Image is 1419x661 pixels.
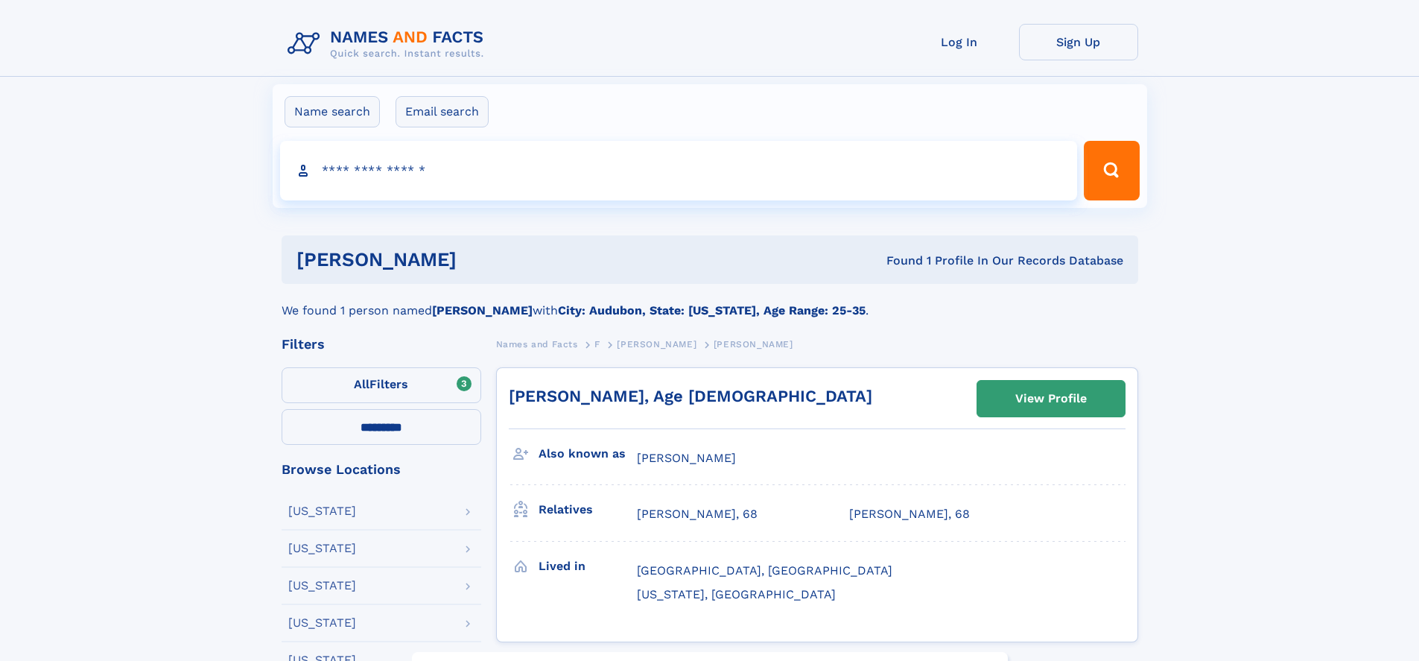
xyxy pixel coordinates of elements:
div: [US_STATE] [288,580,356,592]
div: View Profile [1015,382,1087,416]
div: Found 1 Profile In Our Records Database [671,253,1123,269]
b: [PERSON_NAME] [432,303,533,317]
img: Logo Names and Facts [282,24,496,64]
div: [US_STATE] [288,543,356,554]
div: Filters [282,338,481,351]
div: We found 1 person named with . [282,284,1138,320]
label: Filters [282,367,481,403]
h1: [PERSON_NAME] [296,250,672,269]
a: F [594,335,600,353]
a: View Profile [977,381,1125,417]
a: [PERSON_NAME], 68 [849,506,970,522]
label: Name search [285,96,380,127]
span: [GEOGRAPHIC_DATA], [GEOGRAPHIC_DATA] [637,563,892,578]
a: [PERSON_NAME], 68 [637,506,758,522]
h3: Lived in [539,554,637,579]
b: City: Audubon, State: [US_STATE], Age Range: 25-35 [558,303,866,317]
div: Browse Locations [282,463,481,476]
div: [US_STATE] [288,505,356,517]
h3: Also known as [539,441,637,467]
a: Names and Facts [496,335,578,353]
a: Sign Up [1019,24,1138,60]
input: search input [280,141,1078,200]
span: [PERSON_NAME] [637,451,736,465]
h3: Relatives [539,497,637,522]
span: F [594,339,600,350]
div: [US_STATE] [288,617,356,629]
span: [US_STATE], [GEOGRAPHIC_DATA] [637,587,836,601]
button: Search Button [1084,141,1139,200]
span: [PERSON_NAME] [617,339,696,350]
a: [PERSON_NAME], Age [DEMOGRAPHIC_DATA] [509,387,872,405]
span: All [354,377,369,391]
a: Log In [900,24,1019,60]
a: [PERSON_NAME] [617,335,696,353]
label: Email search [396,96,489,127]
span: [PERSON_NAME] [714,339,793,350]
